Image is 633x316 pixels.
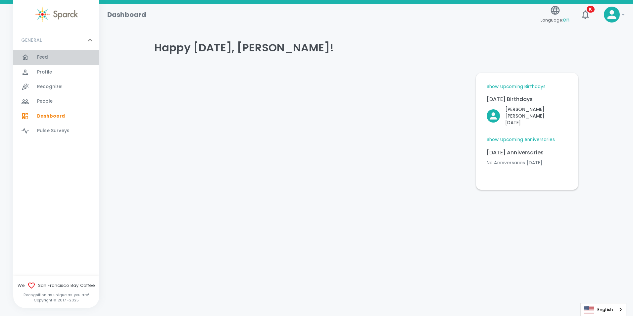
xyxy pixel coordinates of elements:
h1: Dashboard [107,9,146,20]
p: [DATE] [505,119,567,126]
aside: Language selected: English [580,303,626,316]
span: Feed [37,54,48,61]
img: Sparck logo [35,7,78,22]
a: Recognize! [13,79,99,94]
div: Click to Recognize! [481,101,567,126]
span: Recognize! [37,83,63,90]
a: Pulse Surveys [13,124,99,138]
p: Copyright © 2017 - 2025 [13,297,99,303]
p: Recognition as unique as you are! [13,292,99,297]
p: [PERSON_NAME] [PERSON_NAME] [505,106,567,119]
a: Dashboard [13,109,99,124]
div: GENERAL [13,50,99,141]
span: 10 [587,6,595,13]
span: People [37,98,53,105]
span: Pulse Surveys [37,128,70,134]
p: [DATE] Birthdays [487,95,567,103]
a: Show Upcoming Anniversaries [487,136,555,143]
button: 10 [577,7,593,23]
div: Language [580,303,626,316]
button: Language:en [538,3,572,26]
a: Show Upcoming Birthdays [487,83,546,90]
span: Dashboard [37,113,65,120]
p: [DATE] Anniversaries [487,149,567,157]
a: People [13,94,99,109]
a: Sparck logo [13,7,99,22]
a: Feed [13,50,99,65]
button: Click to Recognize! [487,106,567,126]
div: GENERAL [13,30,99,50]
p: GENERAL [21,37,42,43]
a: Profile [13,65,99,79]
p: No Anniversaries [DATE] [487,159,567,166]
span: Language: [541,16,569,25]
a: English [581,303,626,316]
span: en [563,16,569,24]
span: We San Francisco Bay Coffee [13,282,99,290]
h4: Happy [DATE], [PERSON_NAME]! [154,41,578,54]
span: Profile [37,69,52,76]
